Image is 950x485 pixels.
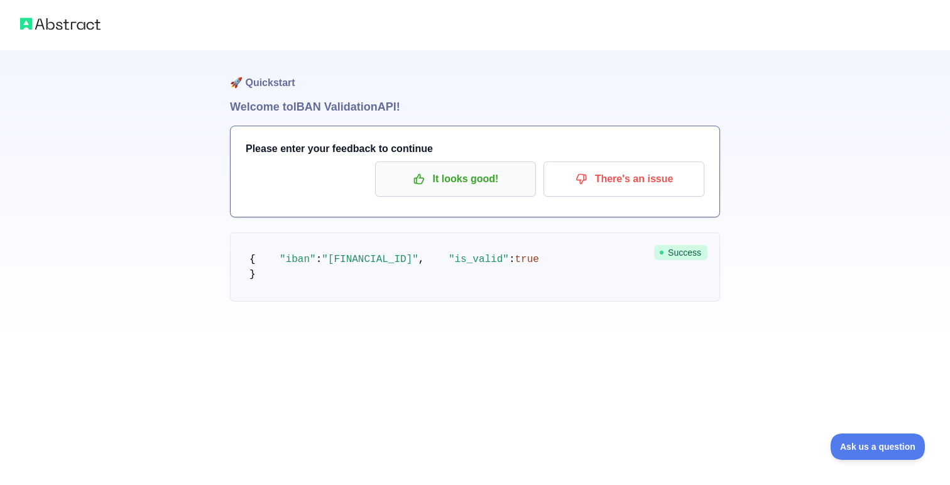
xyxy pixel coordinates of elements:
button: There's an issue [543,161,704,197]
iframe: Toggle Customer Support [831,433,925,460]
p: It looks good! [385,168,527,190]
span: : [316,254,322,265]
span: "is_valid" [449,254,509,265]
p: There's an issue [553,168,695,190]
h1: Welcome to IBAN Validation API! [230,98,720,116]
span: "[FINANCIAL_ID]" [322,254,418,265]
span: : [509,254,515,265]
code: } [249,254,539,280]
button: It looks good! [375,161,536,197]
span: Success [654,245,707,260]
span: { [249,254,256,265]
span: "iban" [280,254,316,265]
h3: Please enter your feedback to continue [246,141,704,156]
img: Abstract logo [20,15,101,33]
h1: 🚀 Quickstart [230,50,720,98]
span: , [418,254,425,265]
span: true [515,254,539,265]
